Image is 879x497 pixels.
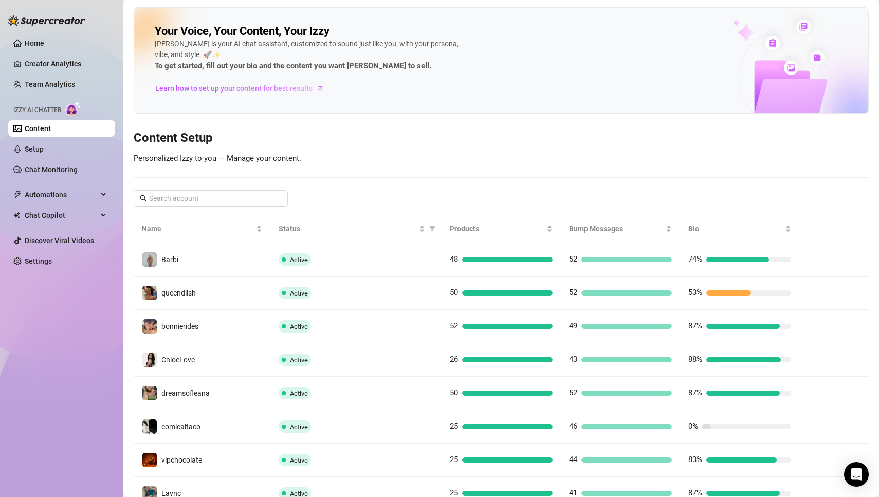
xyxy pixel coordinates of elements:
th: Status [270,215,442,243]
span: Name [142,223,254,234]
img: logo-BBDzfeDw.svg [8,15,85,26]
span: Active [290,323,308,330]
span: Active [290,456,308,464]
span: 83% [688,455,702,464]
h3: Content Setup [134,130,869,146]
span: 25 [450,455,458,464]
img: queendlish [142,286,157,300]
input: Search account [149,193,273,204]
span: dreamsofleana [161,389,210,397]
span: 87% [688,321,702,330]
span: 49 [569,321,577,330]
span: Izzy AI Chatter [13,105,61,115]
img: dreamsofleana [142,386,157,400]
span: Bio [688,223,783,234]
th: Bio [680,215,799,243]
span: Active [290,356,308,364]
span: 52 [569,388,577,397]
span: comicaltaco [161,422,200,431]
img: vipchocolate [142,453,157,467]
a: Team Analytics [25,80,75,88]
span: Barbi [161,255,178,264]
span: thunderbolt [13,191,22,199]
span: 25 [450,421,458,431]
span: filter [427,221,437,236]
img: comicaltaco [142,419,157,434]
span: 87% [688,388,702,397]
span: 0% [688,421,698,431]
h2: Your Voice, Your Content, Your Izzy [155,24,329,39]
a: Settings [25,257,52,265]
span: 88% [688,355,702,364]
span: bonnierides [161,322,198,330]
span: Active [290,256,308,264]
div: [PERSON_NAME] is your AI chat assistant, customized to sound just like you, with your persona, vi... [155,39,463,72]
img: ChloeLove [142,353,157,367]
span: 53% [688,288,702,297]
a: Home [25,39,44,47]
span: Active [290,289,308,297]
span: 52 [569,288,577,297]
a: Discover Viral Videos [25,236,94,245]
th: Products [442,215,561,243]
div: Open Intercom Messenger [844,462,869,487]
img: bonnierides [142,319,157,334]
img: Chat Copilot [13,212,20,219]
span: Chat Copilot [25,207,98,224]
span: 74% [688,254,702,264]
strong: To get started, fill out your bio and the content you want [PERSON_NAME] to sell. [155,61,431,70]
span: Active [290,390,308,397]
a: Content [25,124,51,133]
span: Personalized Izzy to you — Manage your content. [134,154,301,163]
span: 44 [569,455,577,464]
img: AI Chatter [65,101,81,116]
span: ChloeLove [161,356,195,364]
span: Learn how to set up your content for best results [155,83,313,94]
span: Bump Messages [569,223,664,234]
span: 43 [569,355,577,364]
img: Barbi [142,252,157,267]
th: Name [134,215,270,243]
span: Active [290,423,308,431]
a: Creator Analytics [25,56,107,72]
img: ai-chatter-content-library-cLFOSyPT.png [709,8,868,113]
span: 50 [450,388,458,397]
span: 48 [450,254,458,264]
span: queendlish [161,289,196,297]
span: 46 [569,421,577,431]
span: 52 [569,254,577,264]
span: vipchocolate [161,456,202,464]
span: 52 [450,321,458,330]
a: Setup [25,145,44,153]
span: arrow-right [315,83,325,94]
span: Products [450,223,544,234]
span: 50 [450,288,458,297]
span: 26 [450,355,458,364]
span: Automations [25,187,98,203]
a: Learn how to set up your content for best results [155,80,332,97]
span: Status [279,223,417,234]
th: Bump Messages [561,215,680,243]
span: search [140,195,147,202]
a: Chat Monitoring [25,165,78,174]
span: filter [429,226,435,232]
